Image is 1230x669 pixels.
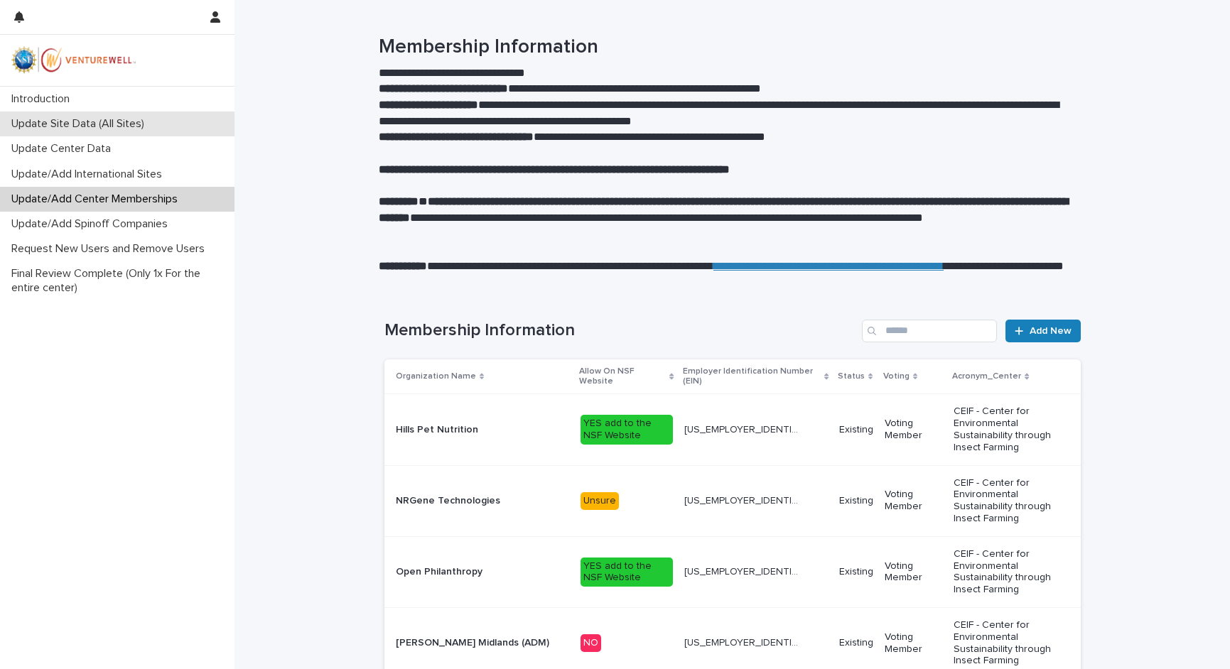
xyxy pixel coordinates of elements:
[883,369,910,384] p: Voting
[6,217,179,231] p: Update/Add Spinoff Companies
[683,364,821,390] p: Employer Identification Number (EIN)
[581,415,673,445] div: YES add to the NSF Website
[579,364,667,390] p: Allow On NSF Website
[384,465,1081,536] tr: NRGene TechnologiesNRGene Technologies Unsure[US_EMPLOYER_IDENTIFICATION_NUMBER][US_EMPLOYER_IDEN...
[684,634,806,649] p: [US_EMPLOYER_IDENTIFICATION_NUMBER]
[396,492,503,507] p: NRGene Technologies
[954,548,1057,596] p: CEIF - Center for Environmental Sustainability through Insect Farming
[396,634,552,649] p: [PERSON_NAME] Midlands (ADM)
[885,418,943,442] p: Voting Member
[885,560,943,584] p: Voting Member
[954,619,1057,667] p: CEIF - Center for Environmental Sustainability through Insect Farming
[684,492,806,507] p: [US_EMPLOYER_IDENTIFICATION_NUMBER]
[839,566,873,578] p: Existing
[838,369,865,384] p: Status
[384,320,857,341] h1: Membership Information
[954,406,1057,453] p: CEIF - Center for Environmental Sustainability through Insect Farming
[862,320,997,342] input: Search
[6,92,81,106] p: Introduction
[684,563,806,578] p: [US_EMPLOYER_IDENTIFICATION_NUMBER]
[885,489,943,513] p: Voting Member
[839,637,873,649] p: Existing
[396,563,485,578] p: Open Philanthropy
[396,421,481,436] p: Hills Pet Nutrition
[6,142,122,156] p: Update Center Data
[384,536,1081,607] tr: Open PhilanthropyOpen Philanthropy YES add to the NSF Website[US_EMPLOYER_IDENTIFICATION_NUMBER][...
[581,492,619,510] div: Unsure
[6,117,156,131] p: Update Site Data (All Sites)
[581,557,673,587] div: YES add to the NSF Website
[839,495,873,507] p: Existing
[379,36,1075,60] h1: Membership Information
[396,369,476,384] p: Organization Name
[6,267,234,294] p: Final Review Complete (Only 1x For the entire center)
[684,421,806,436] p: [US_EMPLOYER_IDENTIFICATION_NUMBER]
[1030,326,1072,336] span: Add New
[954,477,1057,525] p: CEIF - Center for Environmental Sustainability through Insect Farming
[384,394,1081,465] tr: Hills Pet NutritionHills Pet Nutrition YES add to the NSF Website[US_EMPLOYER_IDENTIFICATION_NUMB...
[6,192,189,206] p: Update/Add Center Memberships
[581,634,601,652] div: NO
[6,168,173,181] p: Update/Add International Sites
[1005,320,1080,342] a: Add New
[952,369,1021,384] p: Acronym_Center
[839,424,873,436] p: Existing
[6,242,216,256] p: Request New Users and Remove Users
[885,631,943,656] p: Voting Member
[11,46,136,75] img: mWhVGmOKROS2pZaMU8FQ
